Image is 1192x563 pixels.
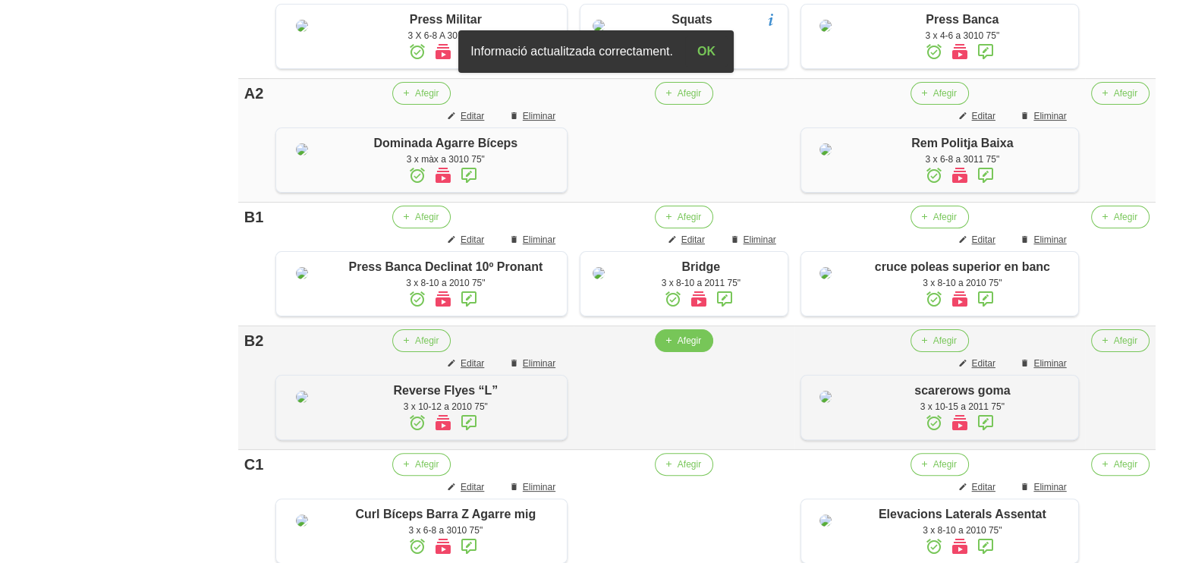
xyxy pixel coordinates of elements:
span: Press Banca [926,13,999,26]
div: 3 x 8-10 a 2010 75" [854,276,1071,290]
span: scarerows goma [914,384,1010,397]
span: Press Banca Declinat 10º Pronant [348,260,543,273]
span: Elevacions Laterals Assentat [879,508,1046,521]
span: Eliminar [523,109,555,123]
button: Afegir [911,329,969,352]
span: Afegir [678,334,701,348]
span: Afegir [1114,334,1137,348]
button: Editar [438,476,496,499]
div: 3 x 6-8 a 3010 75" [332,524,560,537]
button: Eliminar [500,476,568,499]
button: Afegir [911,453,969,476]
span: Bridge [681,260,720,273]
span: Afegir [1114,458,1137,471]
span: Squats [671,13,712,26]
span: Afegir [933,210,957,224]
span: Afegir [415,334,439,348]
img: 8ea60705-12ae-42e8-83e1-4ba62b1261d5%2Factivities%2F63988-press-militar-jpg.jpg [296,20,308,32]
span: Afegir [678,458,701,471]
button: Afegir [1091,206,1150,228]
img: 8ea60705-12ae-42e8-83e1-4ba62b1261d5%2Factivities%2F8682-elevacions-laterals-assentat-png.png [819,514,832,527]
div: Informació actualitzada correctament. [458,36,685,67]
span: Editar [681,233,705,247]
div: 3 x màx a 3010 75" [332,153,560,166]
img: 8ea60705-12ae-42e8-83e1-4ba62b1261d5%2Factivities%2F21989-rem-politja-baixa-jpg.jpg [819,143,832,156]
button: Afegir [655,453,713,476]
div: 3 X 6-8 A 3010 75" [332,29,560,42]
button: Editar [948,105,1007,127]
span: Afegir [678,86,701,100]
div: 3 x 4-6 a 3010 150" [622,29,780,42]
span: Dominada Agarre Bíceps [373,137,517,149]
img: 8ea60705-12ae-42e8-83e1-4ba62b1261d5%2Factivities%2F49855-139-press-de-banca-jpg.jpg [819,20,832,32]
button: Afegir [392,329,451,352]
button: Editar [948,476,1007,499]
div: C1 [244,453,264,476]
div: 3 x 10-12 a 2010 75" [332,400,560,414]
span: Eliminar [1033,480,1066,494]
button: Afegir [655,82,713,105]
div: B1 [244,206,264,228]
span: Press Militar [410,13,482,26]
button: Afegir [392,453,451,476]
span: Afegir [1114,86,1137,100]
button: Afegir [1091,82,1150,105]
span: Eliminar [1033,109,1066,123]
button: Editar [438,352,496,375]
img: 8ea60705-12ae-42e8-83e1-4ba62b1261d5%2Factivities%2Fband%20reverse%20flye.jpg [819,391,832,403]
span: Afegir [933,458,957,471]
div: A2 [244,82,264,105]
span: Editar [461,109,484,123]
div: 3 x 8-10 a 2010 75" [854,524,1071,537]
button: Afegir [1091,453,1150,476]
img: 8ea60705-12ae-42e8-83e1-4ba62b1261d5%2Factivities%2F29087-press-declinat-10-manuelles-png.png [296,267,308,279]
span: cruce poleas superior en banc [875,260,1050,273]
button: Eliminar [1011,352,1078,375]
span: Editar [461,233,484,247]
button: Afegir [911,206,969,228]
span: Editar [971,109,995,123]
div: B2 [244,329,264,352]
div: 3 x 8-10 a 2011 75" [622,276,780,290]
button: Afegir [911,82,969,105]
span: Editar [461,357,484,370]
button: Afegir [1091,329,1150,352]
div: 3 x 6-8 a 3011 75" [854,153,1071,166]
span: Reverse Flyes “L” [393,384,498,397]
button: Editar [948,228,1007,251]
button: Eliminar [1011,476,1078,499]
span: Afegir [415,86,439,100]
span: Afegir [933,334,957,348]
span: Editar [461,480,484,494]
img: 8ea60705-12ae-42e8-83e1-4ba62b1261d5%2Factivities%2F74368-3-jpg.jpg [296,391,308,403]
button: Eliminar [720,228,788,251]
div: 3 x 8-10 a 2010 75" [332,276,560,290]
button: Eliminar [500,105,568,127]
button: Afegir [655,329,713,352]
span: Eliminar [523,357,555,370]
span: Curl Bíceps Barra Z Agarre mig [355,508,536,521]
span: Eliminar [523,480,555,494]
span: Editar [971,480,995,494]
button: OK [685,36,728,67]
span: Eliminar [523,233,555,247]
span: Eliminar [1033,357,1066,370]
button: Eliminar [500,228,568,251]
span: Rem Politja Baixa [911,137,1013,149]
button: Editar [659,228,717,251]
button: Editar [438,105,496,127]
button: Eliminar [1011,228,1078,251]
button: Editar [948,352,1007,375]
button: Editar [438,228,496,251]
img: 8ea60705-12ae-42e8-83e1-4ba62b1261d5%2Factivities%2F32352-dominada-biceps-jpg.jpg [296,143,308,156]
span: Editar [971,357,995,370]
button: Afegir [392,206,451,228]
span: Eliminar [743,233,775,247]
span: Afegir [933,86,957,100]
span: Editar [971,233,995,247]
img: 8ea60705-12ae-42e8-83e1-4ba62b1261d5%2Factivities%2FIncline-cable-fly-1.png [819,267,832,279]
span: Afegir [1114,210,1137,224]
img: 8ea60705-12ae-42e8-83e1-4ba62b1261d5%2Factivities%2F30268-bridge-jpg.jpg [593,267,605,279]
button: Afegir [392,82,451,105]
span: Eliminar [1033,233,1066,247]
